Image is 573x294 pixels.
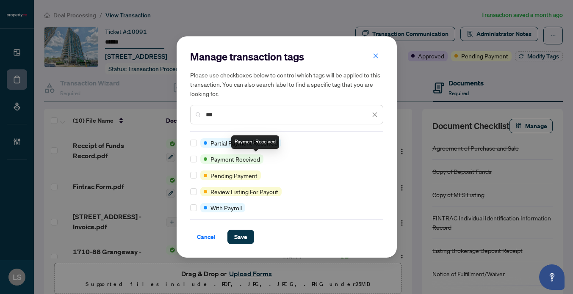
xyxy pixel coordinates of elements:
span: Save [234,230,247,244]
div: Payment Received [231,135,279,149]
h2: Manage transaction tags [190,50,383,63]
span: Partial Payment Received [210,138,278,148]
button: Open asap [539,264,565,290]
span: close [372,112,378,118]
span: Review Listing For Payout [210,187,278,196]
span: Cancel [197,230,216,244]
span: Pending Payment [210,171,257,180]
span: close [373,53,379,59]
span: Payment Received [210,154,260,164]
button: Save [227,230,254,244]
span: With Payroll [210,203,242,212]
button: Cancel [190,230,222,244]
h5: Please use checkboxes below to control which tags will be applied to this transaction. You can al... [190,70,383,98]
